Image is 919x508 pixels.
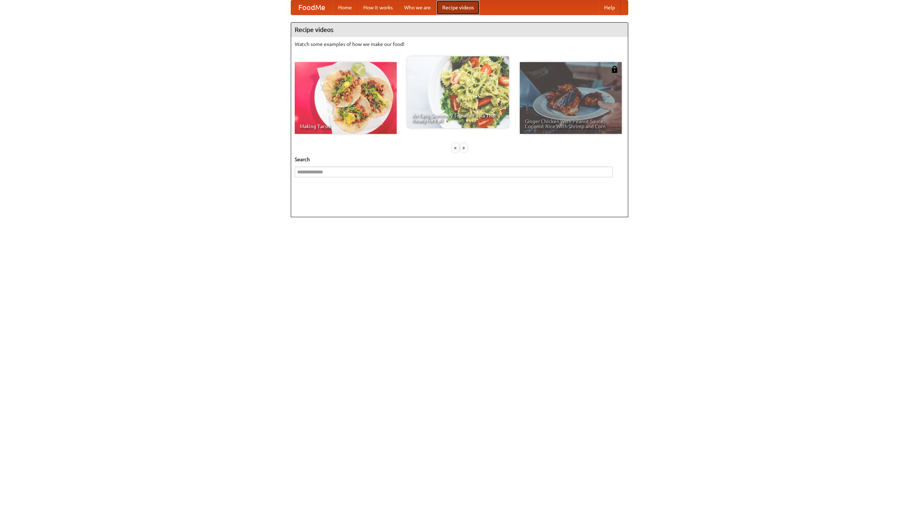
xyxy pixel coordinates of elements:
div: » [461,143,467,152]
a: Who we are [398,0,437,15]
h4: Recipe videos [291,23,628,37]
a: Making Tacos [295,62,397,134]
span: An Easy, Summery Tomato Pasta That's Ready for Fall [412,113,504,123]
p: Watch some examples of how we make our food! [295,41,624,48]
a: An Easy, Summery Tomato Pasta That's Ready for Fall [407,56,509,128]
a: FoodMe [291,0,332,15]
a: Help [598,0,621,15]
a: Recipe videos [437,0,480,15]
span: Making Tacos [300,124,392,129]
img: 483408.png [611,66,618,73]
div: « [452,143,458,152]
a: How it works [358,0,398,15]
h5: Search [295,156,624,163]
a: Home [332,0,358,15]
